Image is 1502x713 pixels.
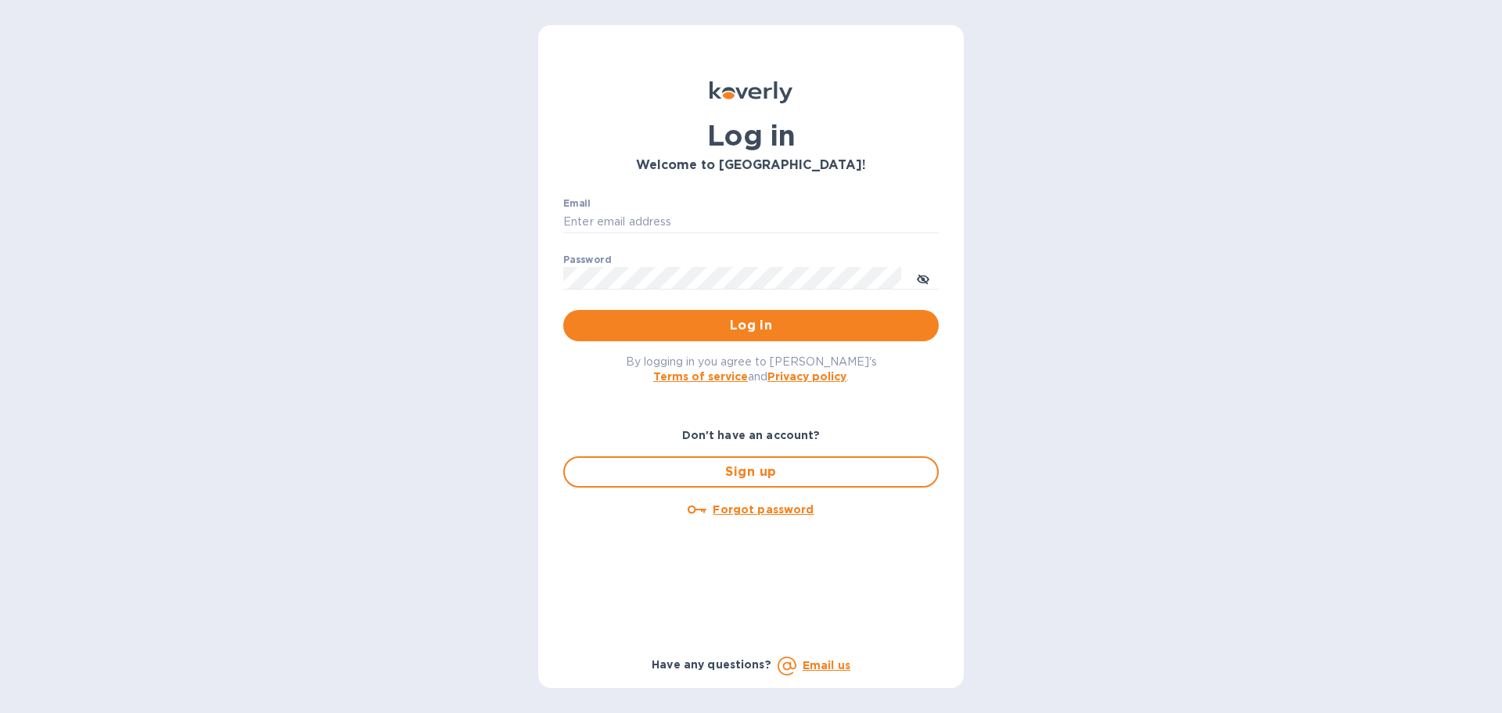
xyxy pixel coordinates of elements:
[626,355,877,383] span: By logging in you agree to [PERSON_NAME]'s and .
[907,262,939,293] button: toggle password visibility
[652,658,771,671] b: Have any questions?
[713,503,814,516] u: Forgot password
[563,119,939,152] h1: Log in
[577,463,925,481] span: Sign up
[563,456,939,488] button: Sign up
[563,199,591,208] label: Email
[803,659,850,672] a: Email us
[653,370,748,383] a: Terms of service
[563,255,611,265] label: Password
[682,429,821,441] b: Don't have an account?
[767,370,846,383] a: Privacy policy
[710,81,792,103] img: Koverly
[576,316,926,335] span: Log in
[563,158,939,173] h3: Welcome to [GEOGRAPHIC_DATA]!
[563,310,939,341] button: Log in
[563,211,939,234] input: Enter email address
